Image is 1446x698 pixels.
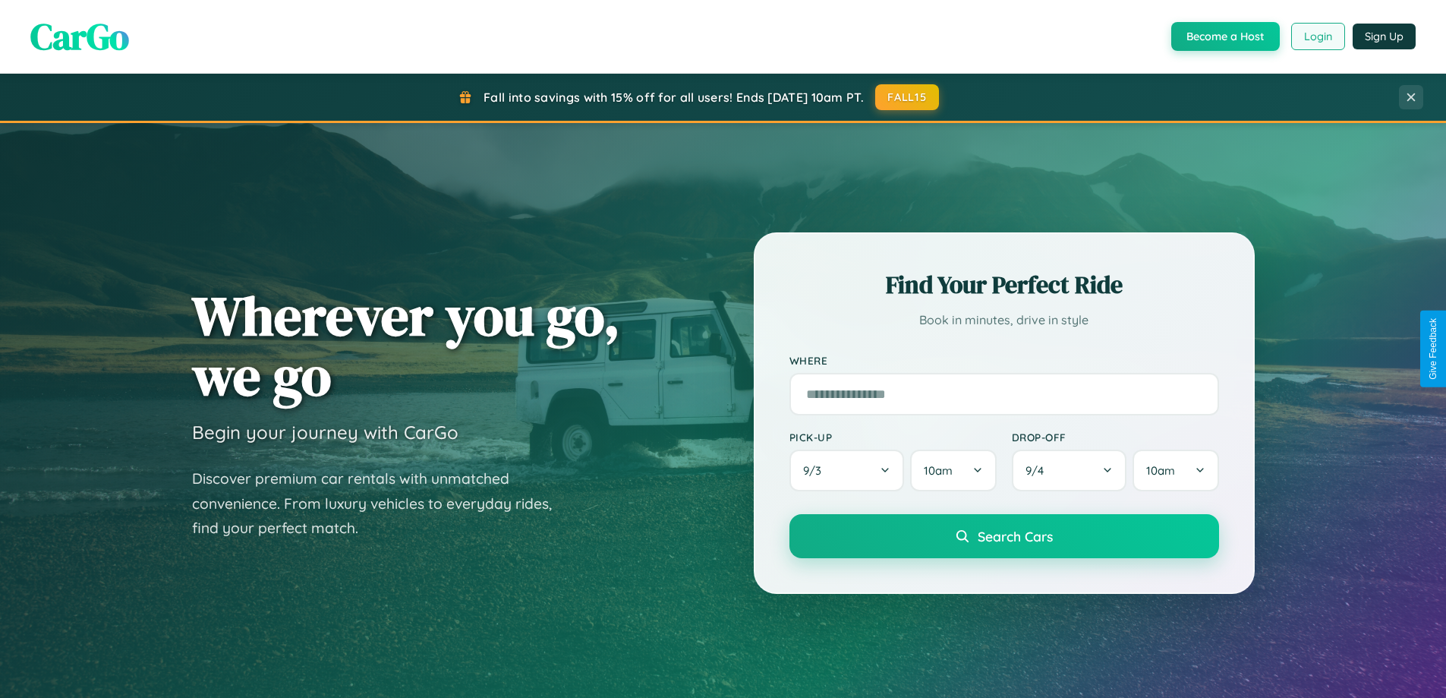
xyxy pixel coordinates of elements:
[1428,318,1438,380] div: Give Feedback
[30,11,129,62] span: CarGo
[789,431,997,444] label: Pick-up
[1133,450,1218,491] button: 10am
[875,84,939,110] button: FALL15
[789,514,1219,558] button: Search Cars
[978,528,1053,545] span: Search Cars
[789,309,1219,331] p: Book in minutes, drive in style
[910,450,996,491] button: 10am
[1012,450,1127,491] button: 9/4
[192,466,572,541] p: Discover premium car rentals with unmatched convenience. From luxury vehicles to everyday rides, ...
[1025,463,1051,478] span: 9 / 4
[192,421,458,444] h3: Begin your journey with CarGo
[192,286,620,406] h1: Wherever you go, we go
[484,90,864,105] span: Fall into savings with 15% off for all users! Ends [DATE] 10am PT.
[1171,22,1280,51] button: Become a Host
[789,354,1219,367] label: Where
[924,463,953,478] span: 10am
[789,268,1219,302] h2: Find Your Perfect Ride
[1012,431,1219,444] label: Drop-off
[1146,463,1175,478] span: 10am
[789,450,905,491] button: 9/3
[803,463,829,478] span: 9 / 3
[1291,23,1345,50] button: Login
[1353,24,1416,49] button: Sign Up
